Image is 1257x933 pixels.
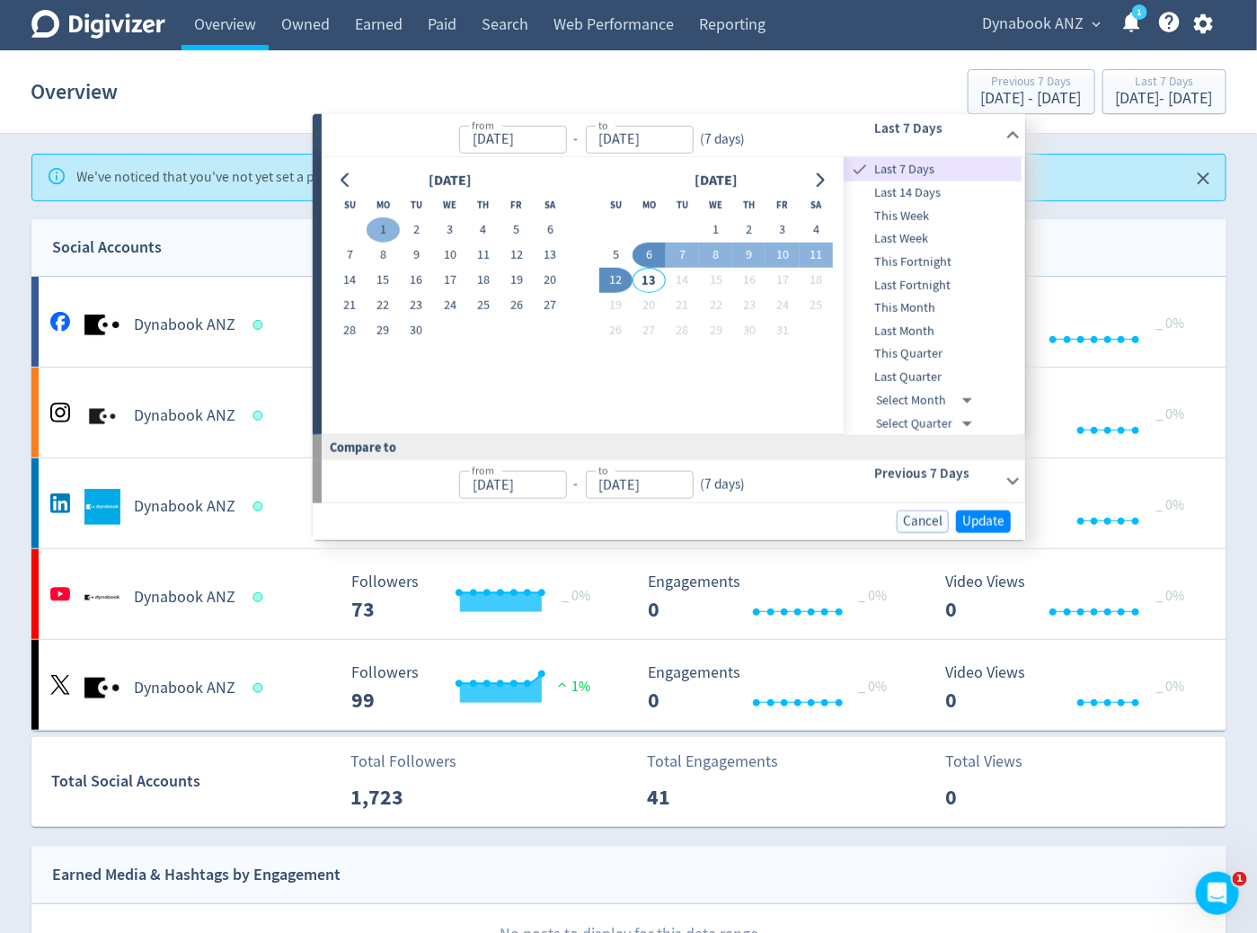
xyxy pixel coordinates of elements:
[732,243,766,268] button: 9
[844,205,1022,228] div: This Week
[844,227,1022,251] div: Last Week
[766,192,799,218] th: Friday
[800,243,833,268] button: 11
[844,273,1022,297] div: Last Fortnight
[1132,4,1147,20] a: 1
[1137,6,1141,19] text: 1
[598,117,608,132] label: to
[400,318,433,343] button: 30
[534,243,567,268] button: 13
[647,781,750,813] p: 41
[732,268,766,293] button: 16
[433,268,466,293] button: 17
[807,167,833,192] button: Go to next month
[400,268,433,293] button: 16
[466,293,500,318] button: 25
[1155,315,1184,333] span: _ 0%
[640,573,909,621] svg: Engagements 0
[400,192,433,218] th: Tuesday
[983,10,1084,39] span: Dynabook ANZ
[844,344,1022,364] span: This Quarter
[844,157,1022,182] div: Last 7 Days
[844,207,1022,227] span: This Week
[962,515,1005,529] span: Update
[647,750,778,774] p: Total Engagements
[433,218,466,243] button: 3
[1155,405,1184,423] span: _ 0%
[666,268,699,293] button: 14
[800,268,833,293] button: 18
[31,368,1226,458] a: Dynabook ANZ undefinedDynabook ANZ Followers --- _ 0% Followers 227 Engagements 10 Engagements 10...
[367,192,400,218] th: Monday
[903,515,943,529] span: Cancel
[84,671,120,706] img: Dynabook ANZ undefined
[500,293,533,318] button: 26
[1102,69,1226,114] button: Last 7 Days[DATE]- [DATE]
[367,318,400,343] button: 29
[699,243,732,268] button: 8
[77,160,823,195] div: We've noticed that you've not yet set a password. Please do so to avoid getting locked out of you...
[844,251,1022,274] div: This Fortnight
[322,114,1025,157] div: from-to(7 days)Last 7 Days
[567,475,586,495] div: -
[599,268,633,293] button: 12
[31,549,1226,639] a: Dynabook ANZ undefinedDynabook ANZ Followers --- _ 0% Followers 73 Engagements 0 Engagements 0 _ ...
[333,167,359,192] button: Go to previous month
[1233,872,1247,886] span: 1
[859,678,888,696] span: _ 0%
[666,293,699,318] button: 21
[699,293,732,318] button: 22
[322,460,1025,503] div: from-to(7 days)Previous 7 Days
[875,463,998,484] h6: Previous 7 Days
[871,160,1022,180] span: Last 7 Days
[766,318,799,343] button: 31
[472,117,494,132] label: from
[400,293,433,318] button: 23
[633,268,666,293] button: 13
[844,275,1022,295] span: Last Fortnight
[367,218,400,243] button: 1
[466,192,500,218] th: Thursday
[666,318,699,343] button: 28
[1196,872,1239,915] iframe: Intercom live chat
[897,511,949,533] button: Cancel
[534,192,567,218] th: Saturday
[946,781,1049,813] p: 0
[400,243,433,268] button: 9
[333,243,367,268] button: 7
[466,268,500,293] button: 18
[876,412,979,435] div: Select Quarter
[423,169,477,193] div: [DATE]
[53,235,163,261] div: Social Accounts
[936,392,1206,440] svg: Video Views 0
[135,587,236,609] h5: Dynabook ANZ
[844,322,1022,342] span: Last Month
[844,229,1022,249] span: Last Week
[1089,16,1105,32] span: expand_more
[135,405,236,427] h5: Dynabook ANZ
[51,769,338,795] div: Total Social Accounts
[342,664,612,712] svg: Followers ---
[534,268,567,293] button: 20
[31,640,1226,730] a: Dynabook ANZ undefinedDynabook ANZ Followers --- Followers 99 1% Engagements 0 Engagements 0 _ 0%...
[936,664,1206,712] svg: Video Views 0
[694,129,753,149] div: ( 7 days )
[766,268,799,293] button: 17
[84,398,120,434] img: Dynabook ANZ undefined
[53,862,341,888] div: Earned Media & Hashtags by Engagement
[977,10,1106,39] button: Dynabook ANZ
[732,218,766,243] button: 2
[699,192,732,218] th: Wednesday
[1116,76,1213,91] div: Last 7 Days
[333,293,367,318] button: 21
[252,320,268,330] span: Data last synced: 13 Oct 2025, 7:02am (AEDT)
[400,218,433,243] button: 2
[1155,678,1184,696] span: _ 0%
[500,243,533,268] button: 12
[844,366,1022,389] div: Last Quarter
[500,192,533,218] th: Friday
[350,750,456,774] p: Total Followers
[500,218,533,243] button: 5
[633,293,666,318] button: 20
[466,218,500,243] button: 4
